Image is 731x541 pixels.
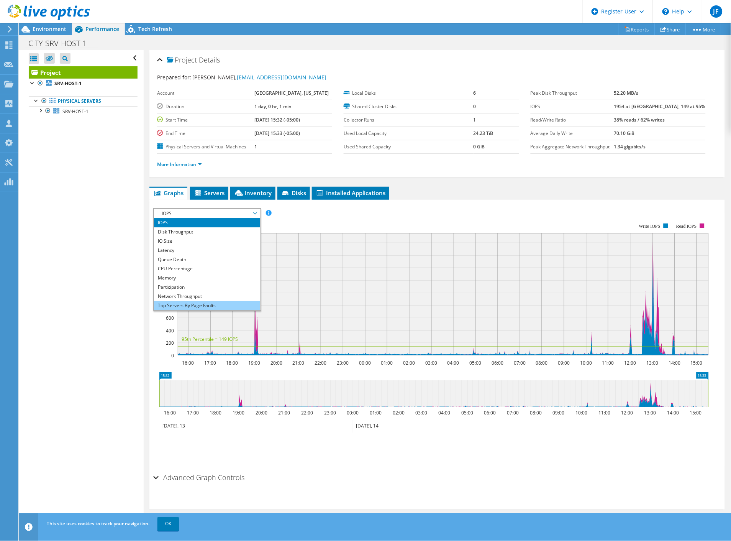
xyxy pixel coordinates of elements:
[154,301,260,310] li: Top Servers By Page Faults
[426,360,438,366] text: 03:00
[484,410,496,416] text: 06:00
[157,89,254,97] label: Account
[54,80,82,87] b: SRV-HOST-1
[29,106,138,116] a: SRV-HOST-1
[47,521,149,527] span: This site uses cookies to track your navigation.
[647,360,659,366] text: 13:00
[166,327,174,334] text: 400
[618,23,655,35] a: Reports
[154,283,260,292] li: Participation
[347,410,359,416] text: 00:00
[462,410,474,416] text: 05:00
[531,103,614,110] label: IOPS
[157,517,179,531] a: OK
[662,8,669,15] svg: \n
[164,410,176,416] text: 16:00
[344,89,473,97] label: Local Disks
[166,315,174,321] text: 600
[192,74,326,81] span: [PERSON_NAME],
[393,410,405,416] text: 02:00
[614,143,646,150] b: 1.34 gigabits/s
[316,189,385,197] span: Installed Applications
[474,143,485,150] b: 0 GiB
[233,410,245,416] text: 19:00
[256,410,268,416] text: 20:00
[194,189,225,197] span: Servers
[531,116,614,124] label: Read/Write Ratio
[254,103,292,110] b: 1 day, 0 hr, 1 min
[167,56,197,64] span: Project
[359,360,371,366] text: 00:00
[302,410,313,416] text: 22:00
[281,189,306,197] span: Disks
[474,130,493,136] b: 24.23 TiB
[691,360,703,366] text: 15:00
[614,130,635,136] b: 70.10 GiB
[157,130,254,137] label: End Time
[344,103,473,110] label: Shared Cluster Disks
[531,130,614,137] label: Average Daily Write
[154,237,260,246] li: IO Size
[536,360,548,366] text: 08:00
[293,360,305,366] text: 21:00
[614,103,705,110] b: 1954 at [GEOGRAPHIC_DATA], 149 at 95%
[33,25,66,33] span: Environment
[154,273,260,283] li: Memory
[157,143,254,151] label: Physical Servers and Virtual Machines
[644,410,656,416] text: 13:00
[157,161,202,168] a: More Information
[237,74,326,81] a: [EMAIL_ADDRESS][DOMAIN_NAME]
[210,410,222,416] text: 18:00
[686,23,721,35] a: More
[199,55,220,64] span: Details
[254,143,257,150] b: 1
[25,39,98,48] h1: CITY-SRV-HOST-1
[558,360,570,366] text: 09:00
[157,74,191,81] label: Prepared for:
[655,23,686,35] a: Share
[602,360,614,366] text: 11:00
[187,410,199,416] text: 17:00
[271,360,283,366] text: 20:00
[639,224,661,229] text: Write IOPS
[474,117,476,123] b: 1
[315,360,327,366] text: 22:00
[182,360,194,366] text: 16:00
[29,79,138,89] a: SRV-HOST-1
[710,5,723,18] span: JF
[381,360,393,366] text: 01:00
[138,25,172,33] span: Tech Refresh
[416,410,428,416] text: 03:00
[234,189,272,197] span: Inventory
[157,116,254,124] label: Start Time
[153,470,244,485] h2: Advanced Graph Controls
[157,103,254,110] label: Duration
[470,360,482,366] text: 05:00
[344,143,473,151] label: Used Shared Capacity
[337,360,349,366] text: 23:00
[171,352,174,359] text: 0
[599,410,611,416] text: 11:00
[624,360,636,366] text: 12:00
[279,410,290,416] text: 21:00
[531,89,614,97] label: Peak Disk Throughput
[254,90,329,96] b: [GEOGRAPHIC_DATA], [US_STATE]
[474,90,476,96] b: 6
[531,143,614,151] label: Peak Aggregate Network Throughput
[690,410,702,416] text: 15:00
[154,218,260,227] li: IOPS
[154,264,260,273] li: CPU Percentage
[154,246,260,255] li: Latency
[344,130,473,137] label: Used Local Capacity
[370,410,382,416] text: 01:00
[154,292,260,301] li: Network Throughput
[62,108,89,115] span: SRV-HOST-1
[447,360,459,366] text: 04:00
[553,410,565,416] text: 09:00
[205,360,216,366] text: 17:00
[249,360,261,366] text: 19:00
[325,410,336,416] text: 23:00
[154,227,260,237] li: Disk Throughput
[580,360,592,366] text: 10:00
[507,410,519,416] text: 07:00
